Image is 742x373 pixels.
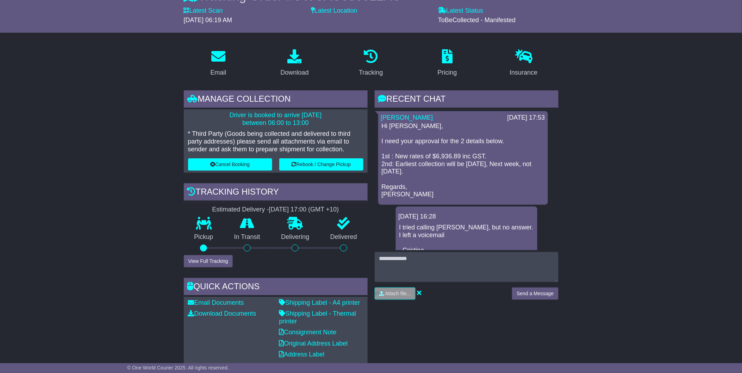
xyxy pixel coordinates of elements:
button: Rebook / Change Pickup [279,158,363,171]
p: Pickup [184,233,224,241]
a: Tracking [354,47,387,80]
p: Driver is booked to arrive [DATE] between 06:00 to 13:00 [188,112,363,127]
a: Insurance [505,47,542,80]
div: Tracking history [184,183,368,202]
div: Manage collection [184,90,368,109]
a: Pricing [433,47,462,80]
div: Insurance [510,68,538,77]
a: Address Label [279,351,325,358]
p: * Third Party (Goods being collected and delivered to third party addresses) please send all atta... [188,130,363,153]
div: Tracking [359,68,383,77]
a: Email [206,47,231,80]
p: I tried calling [PERSON_NAME], but no answer. I left a voicemail _Cristina [399,224,534,254]
p: Hi [PERSON_NAME], I need your approval for the 2 details below. 1st : New rates of $6,936.89 inc ... [382,122,544,198]
div: Quick Actions [184,278,368,297]
div: [DATE] 16:28 [399,213,535,221]
a: Consignment Note [279,329,337,336]
a: Shipping Label - Thermal printer [279,310,356,325]
a: Download [276,47,313,80]
button: Cancel Booking [188,158,272,171]
a: Download Documents [188,310,256,317]
div: Pricing [438,68,457,77]
div: RECENT CHAT [375,90,559,109]
span: [DATE] 06:19 AM [184,17,232,24]
a: Shipping Label - A4 printer [279,299,360,306]
label: Latest Status [438,7,483,15]
span: © One World Courier 2025. All rights reserved. [127,365,229,371]
a: [PERSON_NAME] [381,114,433,121]
a: Email Documents [188,299,244,306]
div: Email [210,68,226,77]
div: [DATE] 17:53 [507,114,545,122]
div: Estimated Delivery - [184,206,368,214]
p: In Transit [224,233,271,241]
div: [DATE] 17:00 (GMT +10) [269,206,339,214]
a: Original Address Label [279,340,348,347]
button: View Full Tracking [184,255,233,267]
button: Send a Message [512,287,558,300]
span: ToBeCollected - Manifested [438,17,516,24]
label: Latest Location [311,7,357,15]
label: Latest Scan [184,7,223,15]
p: Delivered [320,233,368,241]
div: Download [281,68,309,77]
p: Delivering [271,233,320,241]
